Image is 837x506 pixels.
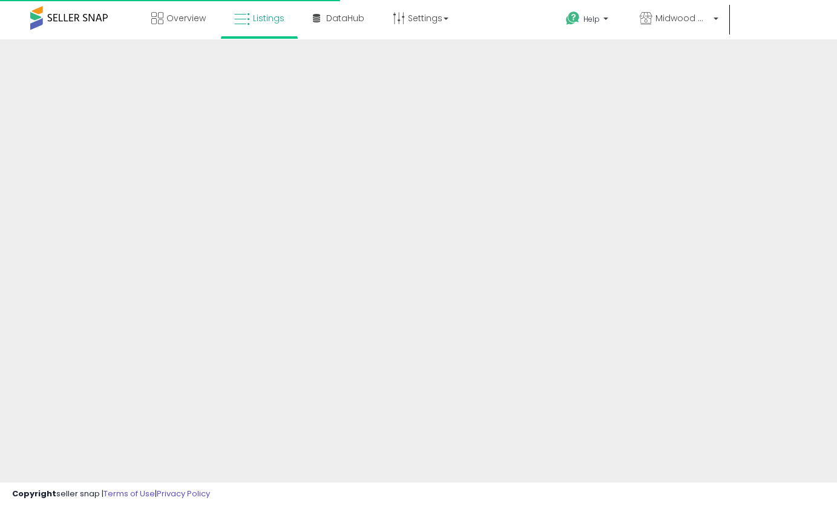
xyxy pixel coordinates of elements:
span: Midwood Market [655,12,710,24]
a: Terms of Use [103,488,155,499]
span: Listings [253,12,284,24]
i: Get Help [565,11,580,26]
a: Privacy Policy [157,488,210,499]
span: DataHub [326,12,364,24]
span: Overview [166,12,206,24]
a: Help [556,2,620,39]
div: seller snap | | [12,488,210,500]
span: Help [583,14,600,24]
strong: Copyright [12,488,56,499]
